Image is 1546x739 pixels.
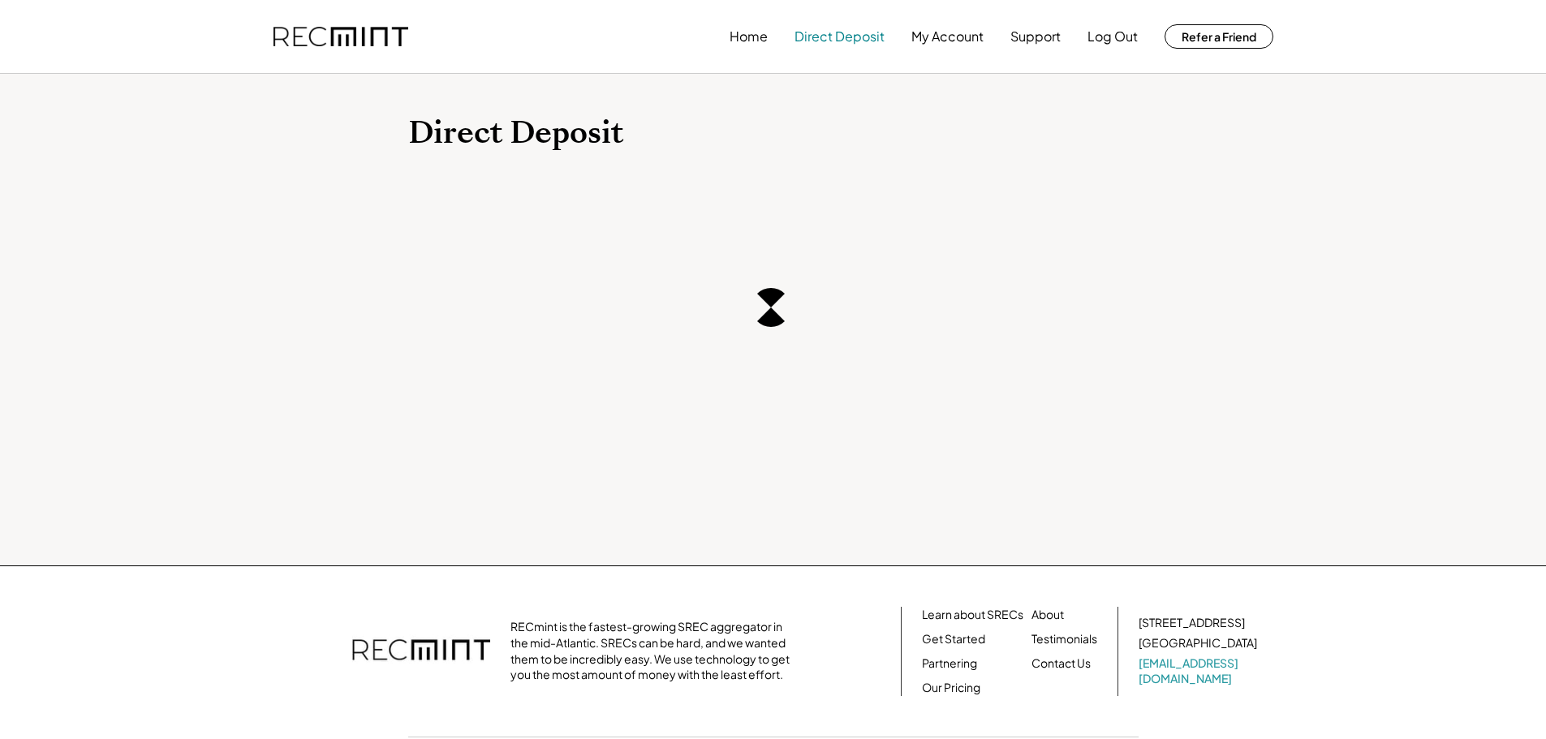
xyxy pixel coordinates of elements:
a: Learn about SRECs [922,607,1023,623]
img: recmint-logotype%403x.png [352,623,490,680]
button: Home [730,20,768,53]
button: Support [1010,20,1061,53]
a: [EMAIL_ADDRESS][DOMAIN_NAME] [1139,655,1260,687]
a: Contact Us [1031,655,1091,672]
div: [STREET_ADDRESS] [1139,615,1245,631]
button: Direct Deposit [795,20,885,53]
a: Testimonials [1031,631,1097,647]
a: About [1031,607,1064,623]
button: My Account [911,20,984,53]
a: Get Started [922,631,985,647]
button: Refer a Friend [1165,24,1273,49]
img: recmint-logotype%403x.png [273,27,408,47]
a: Our Pricing [922,680,980,696]
div: RECmint is the fastest-growing SREC aggregator in the mid-Atlantic. SRECs can be hard, and we wan... [510,619,799,682]
a: Partnering [922,655,977,672]
div: [GEOGRAPHIC_DATA] [1139,635,1257,651]
h1: Direct Deposit [408,114,1139,153]
button: Log Out [1087,20,1138,53]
